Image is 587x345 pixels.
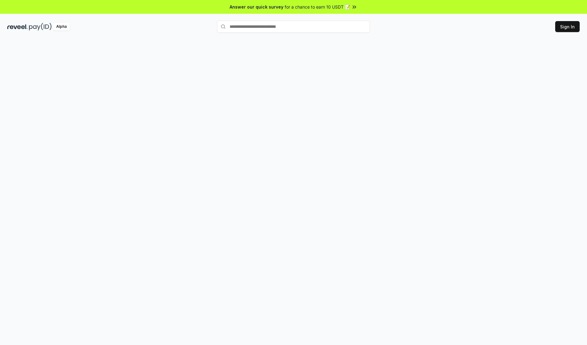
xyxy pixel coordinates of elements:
img: pay_id [29,23,52,31]
span: for a chance to earn 10 USDT 📝 [285,4,350,10]
img: reveel_dark [7,23,28,31]
span: Answer our quick survey [230,4,283,10]
button: Sign In [555,21,580,32]
div: Alpha [53,23,70,31]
